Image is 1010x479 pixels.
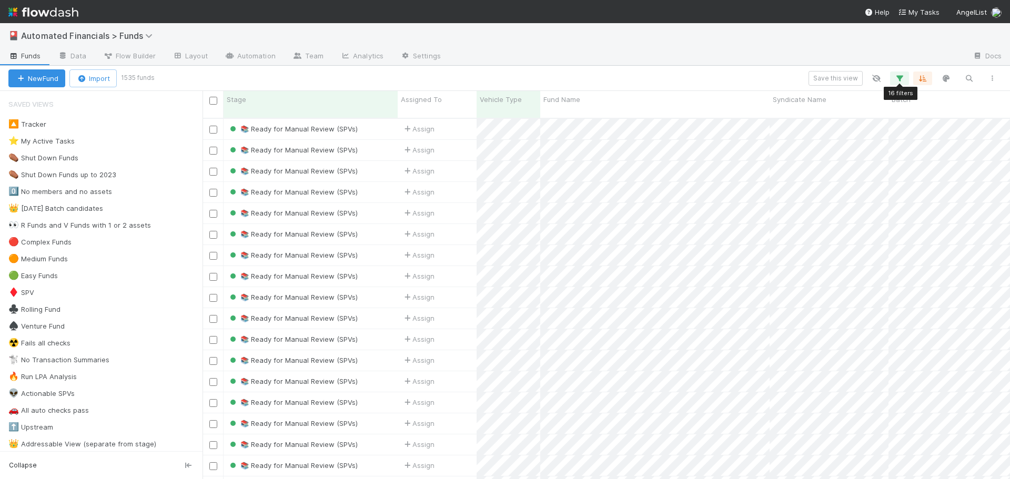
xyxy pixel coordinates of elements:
span: 📚 Ready for Manual Review (SPVs) [228,356,358,364]
span: Assign [402,145,435,155]
span: Assign [402,229,435,239]
span: 📚 Ready for Manual Review (SPVs) [228,209,358,217]
input: Toggle Row Selected [209,210,217,218]
div: Shut Down Funds up to 2023 [8,168,116,181]
span: Assign [402,313,435,323]
span: 📚 Ready for Manual Review (SPVs) [228,251,358,259]
input: Toggle Row Selected [209,315,217,323]
img: avatar_574f8970-b283-40ff-a3d7-26909d9947cc.png [991,7,1002,18]
input: Toggle Row Selected [209,147,217,155]
span: 👽 [8,389,19,398]
div: 📚 Ready for Manual Review (SPVs) [228,418,358,429]
span: 🔥 [8,372,19,381]
div: No Transaction Summaries [8,353,109,366]
span: ⚰️ [8,170,19,179]
div: Tracker [8,118,46,131]
span: AngelList [956,8,987,16]
span: Collapse [9,461,37,470]
span: Assign [402,355,435,365]
input: Toggle Row Selected [209,399,217,407]
a: Settings [392,48,449,65]
div: 📚 Ready for Manual Review (SPVs) [228,460,358,471]
div: 📚 Ready for Manual Review (SPVs) [228,187,358,197]
span: 📚 Ready for Manual Review (SPVs) [228,377,358,385]
span: Assign [402,397,435,407]
a: Analytics [332,48,392,65]
span: ⬆️ [8,422,19,431]
span: 🟠 [8,254,19,263]
div: Rolling Fund [8,303,60,316]
span: Assign [402,271,435,281]
span: 📚 Ready for Manual Review (SPVs) [228,461,358,470]
a: Team [284,48,332,65]
span: ♣️ [8,304,19,313]
input: Toggle All Rows Selected [209,97,217,105]
span: ⚰️ [8,153,19,162]
input: Toggle Row Selected [209,336,217,344]
div: 📚 Ready for Manual Review (SPVs) [228,208,358,218]
span: 🎴 [8,31,19,40]
span: Saved Views [8,94,54,115]
div: Help [864,7,890,17]
span: Assign [402,208,435,218]
span: ☢️ [8,338,19,347]
div: Run LPA Analysis [8,370,77,383]
span: Assign [402,124,435,134]
input: Toggle Row Selected [209,189,217,197]
input: Toggle Row Selected [209,441,217,449]
input: Toggle Row Selected [209,252,217,260]
div: SPV [8,286,34,299]
span: 🟢 [8,271,19,280]
div: 📚 Ready for Manual Review (SPVs) [228,145,358,155]
div: Shut Down Funds [8,151,78,165]
div: 📚 Ready for Manual Review (SPVs) [228,166,358,176]
span: 📚 Ready for Manual Review (SPVs) [228,314,358,322]
div: 📚 Ready for Manual Review (SPVs) [228,250,358,260]
span: 📚 Ready for Manual Review (SPVs) [228,125,358,133]
span: Vehicle Type [480,94,522,105]
div: All auto checks pass [8,404,89,417]
span: 📚 Ready for Manual Review (SPVs) [228,272,358,280]
span: Assign [402,418,435,429]
div: 📚 Ready for Manual Review (SPVs) [228,313,358,323]
div: 📚 Ready for Manual Review (SPVs) [228,376,358,386]
div: Assign [402,166,435,176]
span: Syndicate Name [773,94,826,105]
span: Assign [402,334,435,344]
div: Easy Funds [8,269,58,282]
span: 📚 Ready for Manual Review (SPVs) [228,398,358,406]
span: Funds [8,50,41,61]
div: 📚 Ready for Manual Review (SPVs) [228,397,358,407]
a: Data [49,48,95,65]
span: 👀 [8,220,19,229]
div: 📚 Ready for Manual Review (SPVs) [228,271,358,281]
div: Addressable View (separate from stage) [8,437,156,451]
input: Toggle Row Selected [209,378,217,386]
input: Toggle Row Selected [209,126,217,134]
div: 📚 Ready for Manual Review (SPVs) [228,439,358,450]
span: 📚 Ready for Manual Review (SPVs) [228,293,358,301]
input: Toggle Row Selected [209,462,217,470]
a: My Tasks [898,7,940,17]
span: 📚 Ready for Manual Review (SPVs) [228,230,358,238]
div: Assign [402,439,435,450]
span: Assign [402,250,435,260]
div: My Active Tasks [8,135,75,148]
div: 📚 Ready for Manual Review (SPVs) [228,229,358,239]
span: Assign [402,187,435,197]
span: Flow Builder [103,50,156,61]
span: Fund Name [543,94,580,105]
input: Toggle Row Selected [209,168,217,176]
span: ♠️ [8,321,19,330]
span: 👑 [8,439,19,448]
span: 0️⃣ [8,187,19,196]
span: Stage [227,94,246,105]
div: Medium Funds [8,252,68,266]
